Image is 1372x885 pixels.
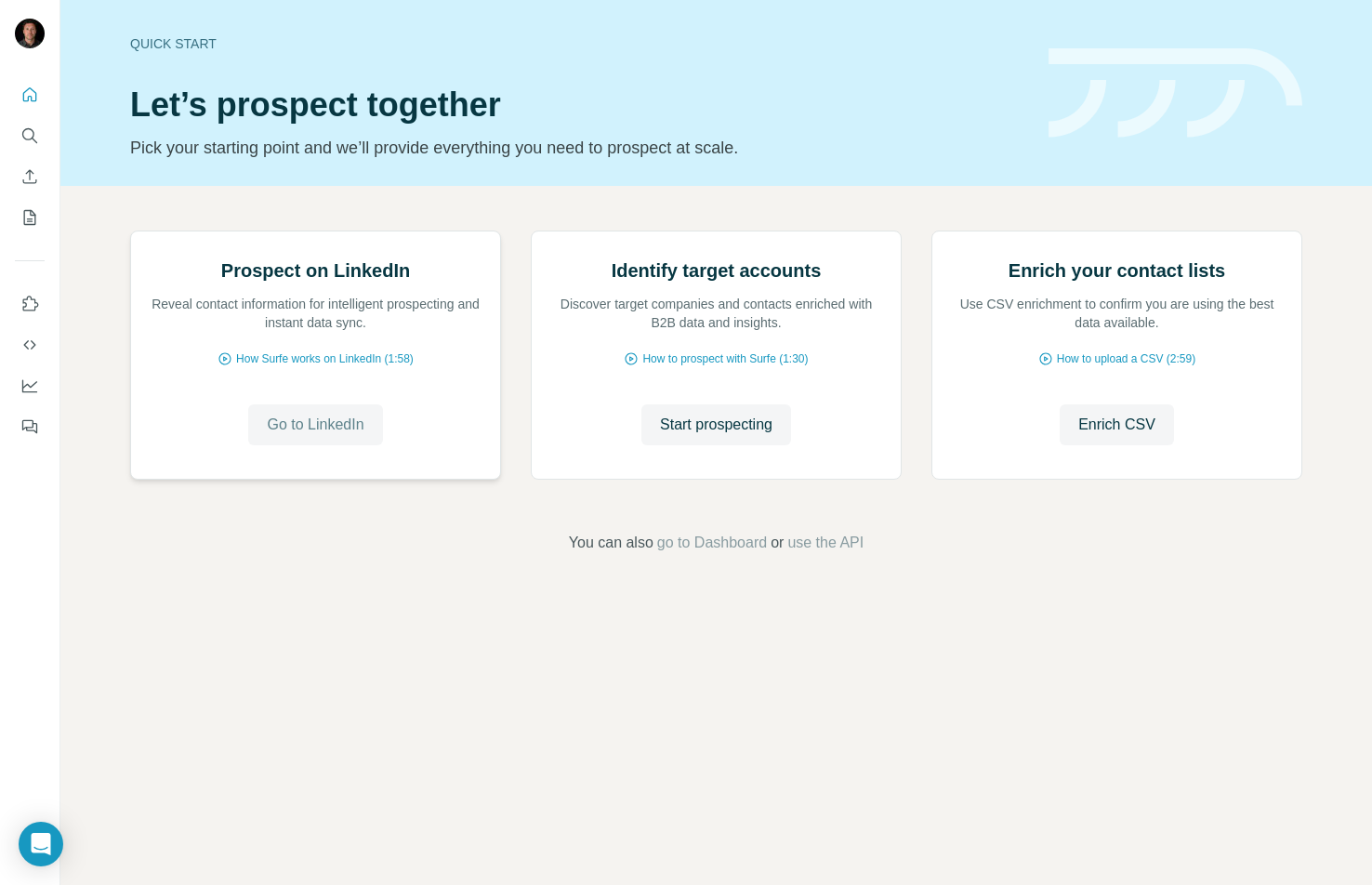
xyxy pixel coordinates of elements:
[130,34,1026,53] div: Quick start
[150,295,482,332] p: Reveal contact information for intelligent prospecting and instant data sync.
[787,532,864,554] button: use the API
[221,258,410,284] h2: Prospect on LinkedIn
[550,295,882,332] p: Discover target companies and contacts enriched with B2B data and insights.
[657,532,767,554] button: go to Dashboard
[130,86,1026,124] h1: Let’s prospect together
[569,532,653,554] span: You can also
[771,532,784,554] span: or
[15,287,45,321] button: Use Surfe on LinkedIn
[951,295,1283,332] p: Use CSV enrichment to confirm you are using the best data available.
[15,410,45,443] button: Feedback
[660,414,772,436] span: Start prospecting
[1060,404,1174,445] button: Enrich CSV
[15,160,45,193] button: Enrich CSV
[1009,258,1225,284] h2: Enrich your contact lists
[236,350,414,367] span: How Surfe works on LinkedIn (1:58)
[642,350,808,367] span: How to prospect with Surfe (1:30)
[15,19,45,48] img: Avatar
[1057,350,1195,367] span: How to upload a CSV (2:59)
[15,328,45,362] button: Use Surfe API
[641,404,791,445] button: Start prospecting
[1049,48,1302,139] img: banner
[19,822,63,866] div: Open Intercom Messenger
[130,135,1026,161] p: Pick your starting point and we’ll provide everything you need to prospect at scale.
[15,201,45,234] button: My lists
[267,414,363,436] span: Go to LinkedIn
[612,258,822,284] h2: Identify target accounts
[15,78,45,112] button: Quick start
[15,119,45,152] button: Search
[1078,414,1155,436] span: Enrich CSV
[248,404,382,445] button: Go to LinkedIn
[15,369,45,403] button: Dashboard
